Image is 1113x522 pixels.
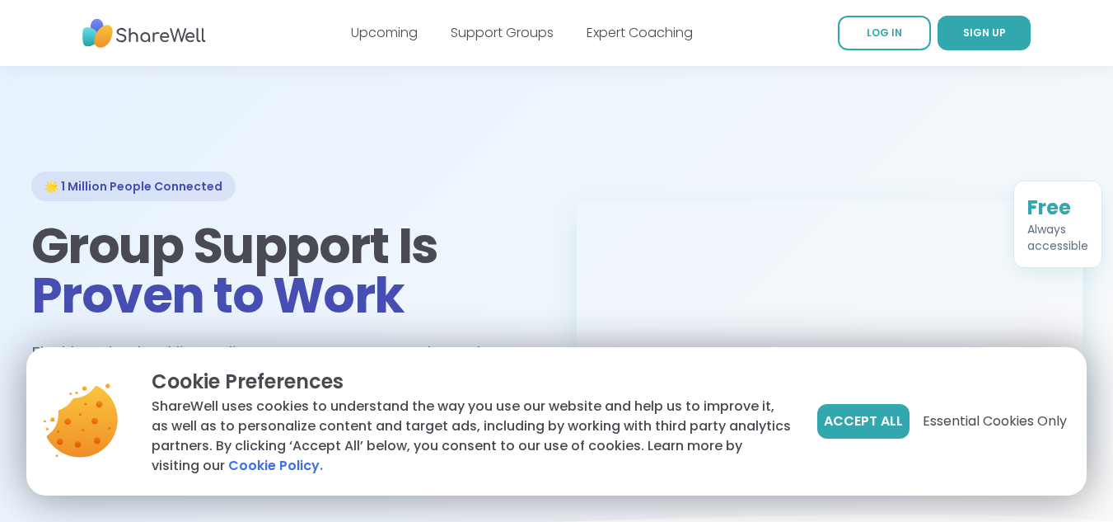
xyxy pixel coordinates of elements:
[152,397,791,476] p: ShareWell uses cookies to understand the way you use our website and help us to improve it, as we...
[938,16,1031,50] a: SIGN UP
[351,23,418,42] a: Upcoming
[451,23,554,42] a: Support Groups
[31,221,537,320] h1: Group Support Is
[31,261,405,330] span: Proven to Work
[587,23,693,42] a: Expert Coaching
[963,26,1006,40] span: SIGN UP
[152,367,791,397] p: Cookie Preferences
[1027,195,1088,221] div: Free
[923,411,1067,431] span: Essential Cookies Only
[867,26,902,40] span: LOG IN
[1027,221,1088,254] div: Always accessible
[228,456,323,476] a: Cookie Policy.
[838,16,931,50] a: LOG IN
[31,340,506,367] h2: Find hundreds of live online support groups each week.
[817,404,910,439] button: Accept All
[82,11,206,56] img: ShareWell Nav Logo
[824,411,903,431] span: Accept All
[31,172,236,201] div: 🌟 1 Million People Connected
